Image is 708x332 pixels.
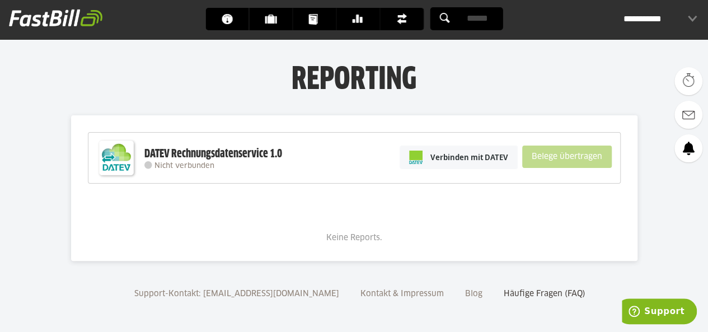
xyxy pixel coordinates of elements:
[112,61,596,90] h1: Reporting
[400,146,518,169] a: Verbinden mit DATEV
[130,290,343,298] a: Support-Kontakt: [EMAIL_ADDRESS][DOMAIN_NAME]
[326,234,382,242] span: Keine Reports.
[500,290,589,298] a: Häufige Fragen (FAQ)
[380,8,423,30] a: Finanzen
[430,152,508,163] span: Verbinden mit DATEV
[9,9,102,27] img: fastbill_logo_white.png
[522,146,612,168] sl-button: Belege übertragen
[357,290,448,298] a: Kontakt & Impressum
[336,8,379,30] a: Banking
[94,135,139,180] img: DATEV-Datenservice Logo
[352,8,371,30] span: Banking
[154,162,214,170] span: Nicht verbunden
[144,147,282,161] div: DATEV Rechnungsdatenservice 1.0
[396,8,414,30] span: Finanzen
[249,8,292,30] a: Kunden
[308,8,327,30] span: Dokumente
[622,298,697,326] iframe: Öffnet ein Widget, in dem Sie weitere Informationen finden
[293,8,336,30] a: Dokumente
[265,8,283,30] span: Kunden
[461,290,486,298] a: Blog
[205,8,248,30] a: Dashboard
[221,8,240,30] span: Dashboard
[409,151,423,164] img: pi-datev-logo-farbig-24.svg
